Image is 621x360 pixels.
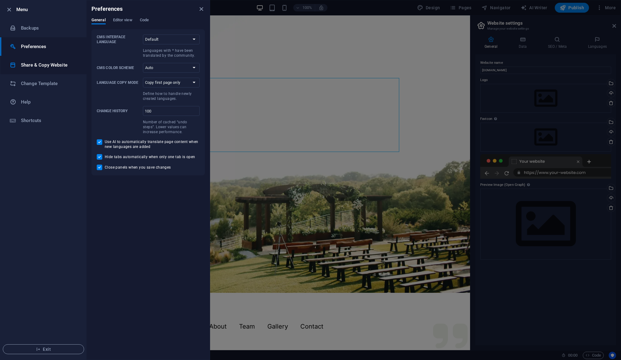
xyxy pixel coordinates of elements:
[105,139,200,149] span: Use AI to automatically translate page content when new languages are added
[91,5,123,13] h6: Preferences
[143,63,200,73] select: CMS Color Scheme
[0,93,87,111] a: Help
[105,154,195,159] span: Hide tabs automatically when only one tab is open
[143,35,200,44] select: CMS Interface LanguageLanguages with * have been translated by the community.
[91,18,205,29] div: Preferences
[3,344,84,354] button: Exit
[21,98,78,106] h6: Help
[143,120,200,134] p: Number of cached “undo steps”. Lower values can increase performance.
[143,78,200,88] select: Language Copy ModeDefine how to handle newly created languages.
[113,16,132,25] span: Editor view
[97,108,140,113] p: Change history
[21,43,78,50] h6: Preferences
[21,24,78,32] h6: Backups
[21,80,78,87] h6: Change Template
[143,106,200,116] input: Change historyNumber of cached “undo steps”. Lower values can increase performance.
[97,80,140,85] p: Language Copy Mode
[97,35,140,44] p: CMS Interface Language
[143,48,200,58] p: Languages with * have been translated by the community.
[197,5,205,13] button: close
[140,16,149,25] span: Code
[16,6,82,13] h6: Menu
[21,61,78,69] h6: Share & Copy Website
[21,117,78,124] h6: Shortcuts
[91,16,106,25] span: General
[8,347,79,352] span: Exit
[97,65,140,70] p: CMS Color Scheme
[143,91,200,101] p: Define how to handle newly created languages.
[105,165,171,170] span: Close panels when you save changes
